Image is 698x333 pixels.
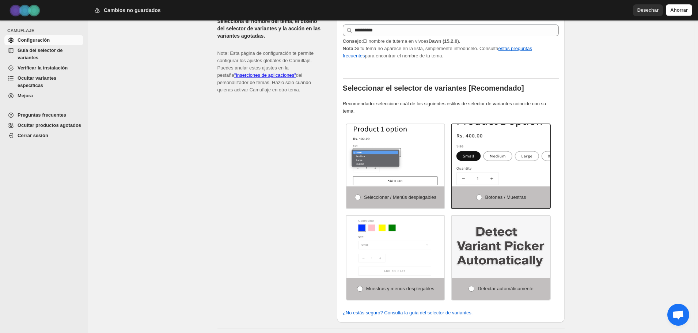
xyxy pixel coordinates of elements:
a: Ocultar productos agotados [4,120,83,130]
font: Desechar [637,7,659,13]
img: Seleccionar / Menús desplegables [346,124,445,186]
font: Cambios no guardados [104,7,161,13]
font: Cerrar sesión [18,133,48,138]
a: ¿No estás seguro? Consulta la guía del selector de variantes. [343,310,473,315]
a: Cerrar sesión [4,130,83,141]
font: Verificar la instalación [18,65,68,71]
button: Ahorrar [666,4,692,16]
a: Ocultar variantes específicas [4,73,83,91]
font: Seleccionar / Menús desplegables [364,194,436,200]
font: es [424,38,429,44]
font: Configuración [18,37,50,43]
font: Nota: [343,46,355,51]
font: Ocultar variantes específicas [18,75,56,88]
font: El nombre de tu [363,38,397,44]
font: Si tu tema no aparece en la lista, simplemente introdúcelo. Consulta [355,46,498,51]
a: Mejora [4,91,83,101]
font: Detectar automáticamente [478,286,533,291]
a: "Inserciones de aplicaciones" [234,72,296,78]
font: para encontrar el nombre de tu tema. [365,53,444,58]
button: Desechar [633,4,663,16]
a: Preguntas frecuentes [4,110,83,120]
font: (15.2.0). [443,38,460,44]
font: Consejo: [343,38,363,44]
a: Chat abierto [667,304,689,326]
img: Detectar automáticamente [452,216,550,278]
font: Dawn [429,38,441,44]
font: Seleccionar el selector de variantes [Recomendado] [343,84,524,92]
a: Verificar la instalación [4,63,83,73]
font: Botones / Muestras [485,194,526,200]
font: Guía del selector de variantes [18,48,63,60]
font: CAMUFLAJE [7,28,34,33]
a: estas preguntas frecuentes [343,46,532,58]
font: Preguntas frecuentes [18,112,66,118]
font: tema en vivo [397,38,424,44]
font: Ahorrar [670,7,688,13]
font: Ocultar productos agotados [18,122,81,128]
img: Botones / Muestras [449,113,597,207]
font: Mejora [18,93,33,98]
a: Guía del selector de variantes [4,45,83,63]
img: Muestras y menús desplegables [346,216,445,278]
font: Muestras y menús desplegables [366,286,434,291]
a: Configuración [4,35,83,45]
font: Recomendado: seleccione cuál de los siguientes estilos de selector de variantes coincide con su t... [343,101,546,114]
font: Nota: Esta página de configuración te permite configurar los ajustes globales de Camuflaje. Puede... [217,50,314,78]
